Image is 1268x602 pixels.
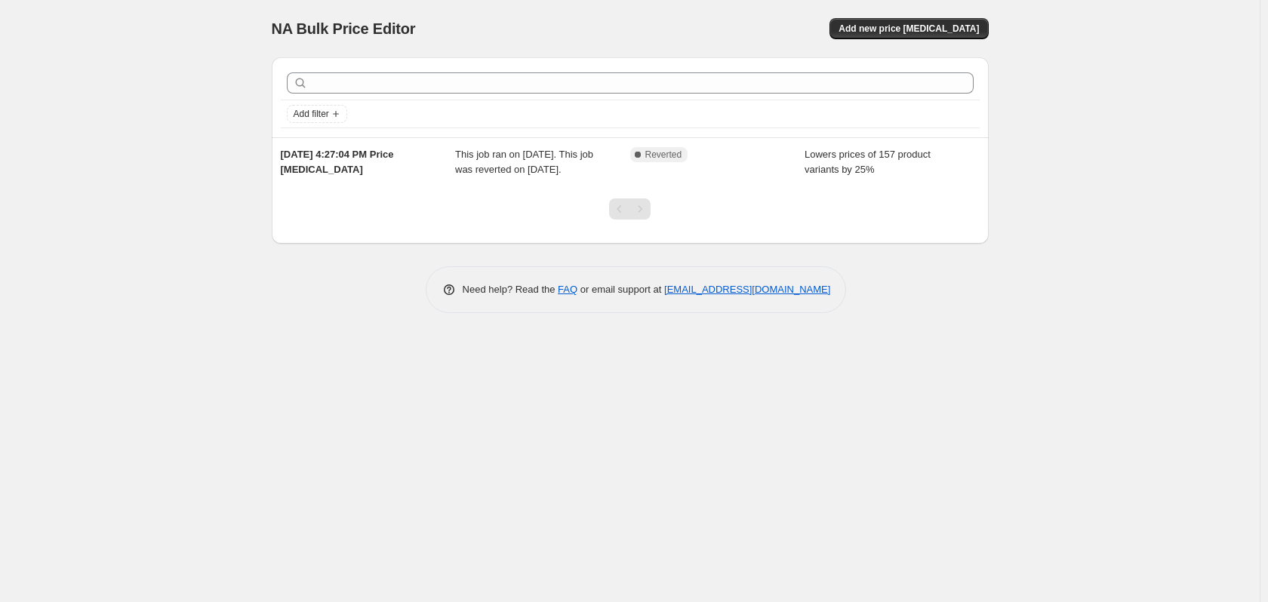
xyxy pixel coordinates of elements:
[463,284,559,295] span: Need help? Read the
[281,149,394,175] span: [DATE] 4:27:04 PM Price [MEDICAL_DATA]
[272,20,416,37] span: NA Bulk Price Editor
[558,284,577,295] a: FAQ
[805,149,931,175] span: Lowers prices of 157 product variants by 25%
[287,105,347,123] button: Add filter
[645,149,682,161] span: Reverted
[829,18,988,39] button: Add new price [MEDICAL_DATA]
[609,198,651,220] nav: Pagination
[839,23,979,35] span: Add new price [MEDICAL_DATA]
[455,149,593,175] span: This job ran on [DATE]. This job was reverted on [DATE].
[664,284,830,295] a: [EMAIL_ADDRESS][DOMAIN_NAME]
[294,108,329,120] span: Add filter
[577,284,664,295] span: or email support at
